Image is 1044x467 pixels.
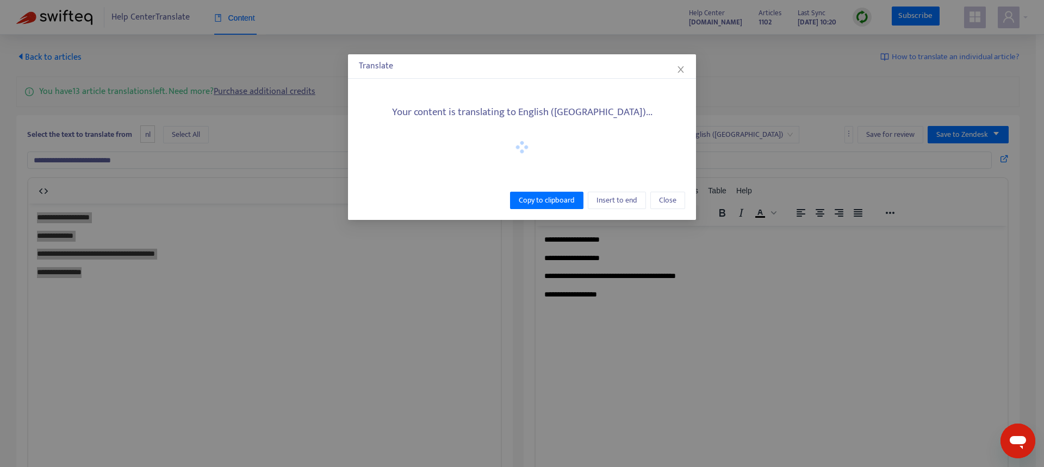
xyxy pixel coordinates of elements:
body: Rich Text Area. Press ALT-0 for help. [9,9,464,92]
iframe: Button to launch messaging window [1000,424,1035,458]
button: Copy to clipboard [510,192,583,209]
span: Copy to clipboard [519,194,575,206]
div: Translate [359,60,685,73]
button: Insert to end [588,192,646,209]
span: close [676,65,685,74]
span: Insert to end [596,194,637,206]
button: Close [675,64,687,75]
button: Close [650,192,685,209]
span: Close [659,194,676,206]
h5: Your content is translating to English ([GEOGRAPHIC_DATA])... [359,106,685,119]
